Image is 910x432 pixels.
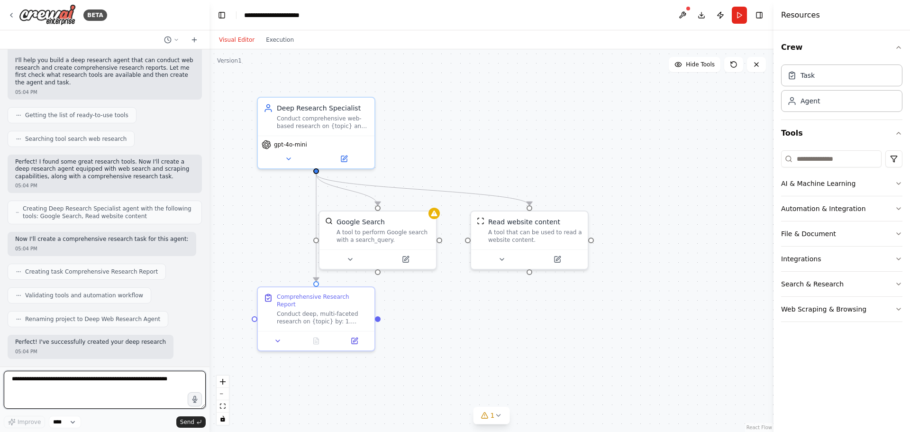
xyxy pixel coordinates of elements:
[325,217,333,225] img: SerplyWebSearchTool
[317,153,371,165] button: Open in side panel
[244,10,324,20] nav: breadcrumb
[274,141,307,148] span: gpt-4o-mini
[15,245,189,252] div: 05:04 PM
[781,34,902,61] button: Crew
[277,103,369,113] div: Deep Research Specialist
[15,89,194,96] div: 05:04 PM
[781,272,902,296] button: Search & Research
[491,411,495,420] span: 1
[781,61,902,119] div: Crew
[180,418,194,426] span: Send
[488,229,582,244] div: A tool that can be used to read a website content.
[15,57,194,86] p: I'll help you build a deep research agent that can conduct web research and create comprehensive ...
[217,413,229,425] button: toggle interactivity
[530,254,584,265] button: Open in side panel
[176,416,206,428] button: Send
[217,57,242,64] div: Version 1
[781,9,820,21] h4: Resources
[781,147,902,330] div: Tools
[217,376,229,388] button: zoom in
[15,339,166,346] p: Perfect! I've successfully created your deep research
[277,310,369,325] div: Conduct deep, multi-faceted research on {topic} by: 1. Performing systematic web searches to gath...
[781,247,902,271] button: Integrations
[15,236,189,243] p: Now I'll create a comprehensive research task for this agent:
[25,135,127,143] span: Searching tool search web research
[379,254,432,265] button: Open in side panel
[296,335,337,347] button: No output available
[187,34,202,46] button: Start a new chat
[19,4,76,26] img: Logo
[311,174,534,205] g: Edge from c0d85af8-9851-4986-a83f-6ea65eb47544 to f3a9b02f-59e5-43a5-8bf8-a07b40431f28
[277,115,369,130] div: Conduct comprehensive web-based research on {topic} and synthesize findings into detailed, well-s...
[311,174,382,205] g: Edge from c0d85af8-9851-4986-a83f-6ea65eb47544 to 5f34f667-b6c6-4e95-89ed-f06b13220891
[311,174,321,281] g: Edge from c0d85af8-9851-4986-a83f-6ea65eb47544 to 9cada0ba-4414-49b0-a4f1-d5fe55512e70
[781,221,902,246] button: File & Document
[277,293,369,308] div: Comprehensive Research Report
[260,34,300,46] button: Execution
[488,217,560,227] div: Read website content
[338,335,371,347] button: Open in side panel
[15,182,194,189] div: 05:04 PM
[801,96,820,106] div: Agent
[23,205,194,220] span: Creating Deep Research Specialist agent with the following tools: Google Search, Read website con...
[25,268,158,276] span: Creating task Comprehensive Research Report
[25,292,143,299] span: Validating tools and automation workflow
[15,348,166,355] div: 05:04 PM
[473,407,510,424] button: 1
[25,315,160,323] span: Renaming project to Deep Web Research Agent
[753,9,766,22] button: Hide right sidebar
[781,297,902,322] button: Web Scraping & Browsing
[4,416,45,428] button: Improve
[470,211,589,270] div: ScrapeWebsiteToolRead website contentA tool that can be used to read a website content.
[337,229,430,244] div: A tool to perform Google search with a search_query.
[801,71,815,80] div: Task
[160,34,183,46] button: Switch to previous chat
[18,418,41,426] span: Improve
[188,392,202,406] button: Click to speak your automation idea
[686,61,715,68] span: Hide Tools
[669,57,720,72] button: Hide Tools
[337,217,385,227] div: Google Search
[257,286,375,351] div: Comprehensive Research ReportConduct deep, multi-faceted research on {topic} by: 1. Performing sy...
[217,388,229,400] button: zoom out
[15,158,194,181] p: Perfect! I found some great research tools. Now I'll create a deep research agent equipped with w...
[213,34,260,46] button: Visual Editor
[318,211,437,270] div: SerplyWebSearchToolGoogle SearchA tool to perform Google search with a search_query.
[781,171,902,196] button: AI & Machine Learning
[25,111,128,119] span: Getting the list of ready-to-use tools
[746,425,772,430] a: React Flow attribution
[257,97,375,169] div: Deep Research SpecialistConduct comprehensive web-based research on {topic} and synthesize findin...
[217,400,229,413] button: fit view
[217,376,229,425] div: React Flow controls
[781,196,902,221] button: Automation & Integration
[477,217,484,225] img: ScrapeWebsiteTool
[83,9,107,21] div: BETA
[215,9,228,22] button: Hide left sidebar
[781,120,902,147] button: Tools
